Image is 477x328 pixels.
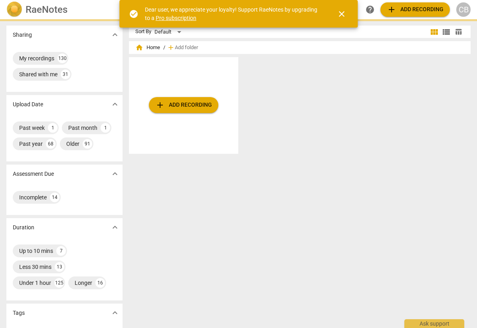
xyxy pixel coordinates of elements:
span: / [163,45,165,51]
div: Longer [75,279,92,287]
button: Close [332,4,351,24]
span: expand_more [110,308,120,318]
button: List view [440,26,452,38]
p: Duration [13,223,34,232]
div: My recordings [19,54,54,62]
div: Less 30 mins [19,263,51,271]
p: Assessment Due [13,170,54,178]
p: Sharing [13,31,32,39]
img: Logo [6,2,22,18]
span: close [337,9,346,19]
a: Help [363,2,377,17]
div: Older [66,140,79,148]
div: 16 [95,278,105,288]
div: Default [154,26,184,38]
div: 7 [56,246,66,256]
a: Pro subscription [156,15,196,21]
span: Add recording [387,5,443,14]
button: Table view [452,26,464,38]
div: 1 [48,123,57,133]
div: Up to 10 mins [19,247,53,255]
div: Past year [19,140,43,148]
div: 130 [57,54,67,63]
span: expand_more [110,99,120,109]
span: home [135,44,143,52]
a: LogoRaeNotes [6,2,121,18]
div: Under 1 hour [19,279,51,287]
div: 31 [61,70,70,79]
span: add [167,44,175,52]
button: Tile view [428,26,440,38]
button: Show more [109,29,121,41]
span: expand_more [110,30,120,40]
span: add [155,100,165,110]
button: Upload [380,2,450,17]
div: 13 [55,262,64,272]
div: Past week [19,124,45,132]
h2: RaeNotes [26,4,67,15]
span: table_chart [455,28,462,36]
span: expand_more [110,169,120,179]
div: Ask support [404,319,464,328]
p: Upload Date [13,100,43,109]
div: 1 [101,123,110,133]
span: view_module [429,27,439,37]
div: Incomplete [19,193,47,201]
div: 91 [83,139,92,149]
button: Upload [149,97,218,113]
p: Tags [13,309,25,317]
button: Show more [109,307,121,319]
span: Add folder [175,45,198,51]
div: 68 [46,139,55,149]
button: CB [456,2,471,17]
div: Past month [68,124,97,132]
span: check_circle [129,9,139,19]
div: Shared with me [19,70,57,78]
button: Show more [109,168,121,180]
div: Dear user, we appreciate your loyalty! Support RaeNotes by upgrading to a [145,6,323,22]
div: 14 [50,193,59,202]
span: Home [135,44,160,52]
span: view_list [441,27,451,37]
span: add [387,5,396,14]
button: Show more [109,221,121,233]
span: Add recording [155,100,212,110]
span: help [365,5,375,14]
span: expand_more [110,223,120,232]
button: Show more [109,98,121,110]
div: Sort By [135,29,151,35]
div: 125 [54,278,64,288]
